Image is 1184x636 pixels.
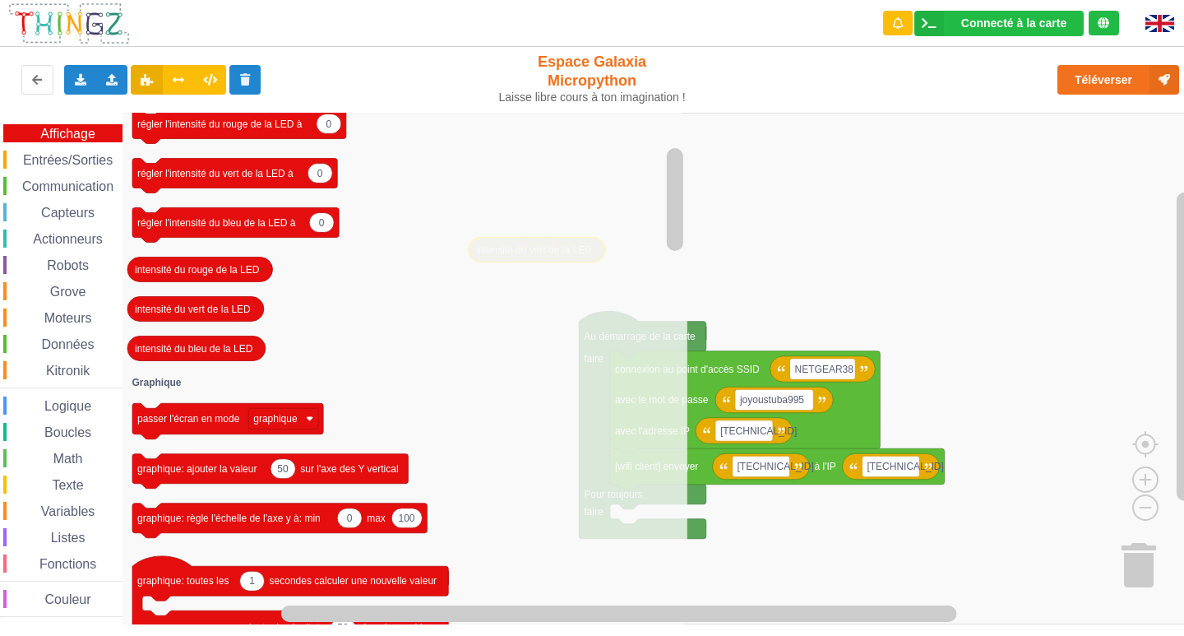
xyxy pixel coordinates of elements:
[137,513,321,524] text: graphique: règle l'échelle de l'axe y à: min
[347,513,353,524] text: 0
[137,118,303,130] text: régler l'intensité du rouge de la LED à
[795,364,854,375] text: NETGEAR38
[249,575,255,587] text: 1
[39,206,97,220] span: Capteurs
[42,311,95,325] span: Moteurs
[43,592,94,606] span: Couleur
[37,557,99,571] span: Fonctions
[135,343,253,355] text: intensité du bleu de la LED
[739,394,804,406] text: joyoustuba995
[1057,65,1179,95] button: Téléverser
[914,11,1084,36] div: Ta base fonctionne bien !
[42,399,94,413] span: Logique
[867,461,943,472] text: [TECHNICAL_ID]
[132,377,182,388] text: Graphique
[135,304,251,315] text: intensité du vert de la LED
[398,513,414,524] text: 100
[30,232,105,246] span: Actionneurs
[39,504,98,518] span: Variables
[44,258,91,272] span: Robots
[492,53,693,104] div: Espace Galaxia Micropython
[815,461,836,472] text: à l'IP
[737,461,813,472] text: [TECHNICAL_ID]
[615,364,760,375] text: connexion au point d'accès SSID
[615,425,690,437] text: avec l'adresse IP
[137,217,296,229] text: régler l'intensité du bleu de la LED à
[270,575,437,587] text: secondes calculer une nouvelle valeur
[137,413,240,425] text: passer l'écran en mode
[1089,11,1119,35] div: Tu es connecté au serveur de création de Thingz
[720,425,797,437] text: [TECHNICAL_ID]
[137,575,229,587] text: graphique: toutes les
[253,413,298,425] text: graphique
[367,513,386,524] text: max
[20,179,116,193] span: Communication
[49,478,86,492] span: Texte
[49,531,88,545] span: Listes
[615,461,698,472] text: [wifi client] envoyer
[300,463,398,475] text: sur l'axe des Y vertical
[48,285,89,299] span: Grove
[135,264,260,276] text: intensité du rouge de la LED
[277,463,289,475] text: 50
[326,118,331,130] text: 0
[39,337,97,351] span: Données
[42,425,94,439] span: Boucles
[1145,15,1174,32] img: gb.png
[51,452,86,466] span: Math
[7,2,131,45] img: thingz_logo.png
[319,217,325,229] text: 0
[137,463,257,475] text: graphique: ajouter la valeur
[961,17,1066,29] div: Connecté à la carte
[137,168,294,179] text: régler l'intensité du vert de la LED à
[21,153,115,167] span: Entrées/Sorties
[492,91,693,104] div: Laisse libre cours à ton imagination !
[44,364,92,378] span: Kitronik
[317,168,323,179] text: 0
[38,127,97,141] span: Affichage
